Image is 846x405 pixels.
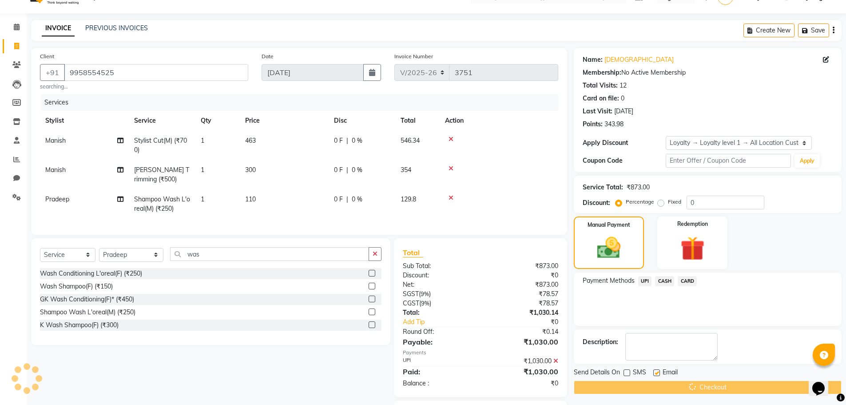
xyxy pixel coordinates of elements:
[403,299,419,307] span: CGST
[346,136,348,145] span: |
[401,195,416,203] span: 129.8
[481,261,565,271] div: ₹873.00
[583,337,618,347] div: Description:
[396,366,481,377] div: Paid:
[583,183,623,192] div: Service Total:
[134,195,190,213] span: Shampoo Wash L'oreal(M) (₹250)
[481,299,565,308] div: ₹78.57
[346,165,348,175] span: |
[334,136,343,145] span: 0 F
[583,138,666,148] div: Apply Discount
[396,337,481,347] div: Payable:
[583,68,833,77] div: No Active Membership
[396,289,481,299] div: ( )
[40,321,119,330] div: K Wash Shampoo(F) (₹300)
[45,166,66,174] span: Manish
[677,220,708,228] label: Redemption
[64,64,248,81] input: Search by Name/Mobile/Email/Code
[40,111,129,131] th: Stylist
[583,198,610,208] div: Discount:
[40,64,65,81] button: +91
[626,198,654,206] label: Percentage
[627,183,650,192] div: ₹873.00
[245,195,256,203] span: 110
[396,357,481,366] div: UPI
[262,52,274,60] label: Date
[620,81,627,90] div: 12
[403,290,419,298] span: SGST
[352,136,362,145] span: 0 %
[614,107,633,116] div: [DATE]
[245,166,256,174] span: 300
[638,276,652,286] span: UPI
[40,83,248,91] small: searching...
[481,271,565,280] div: ₹0
[583,120,603,129] div: Points:
[421,290,429,297] span: 9%
[583,107,612,116] div: Last Visit:
[352,165,362,175] span: 0 %
[621,94,624,103] div: 0
[403,349,558,357] div: Payments
[743,24,794,37] button: Create New
[396,317,494,327] a: Add Tip
[663,368,678,379] span: Email
[346,195,348,204] span: |
[170,247,369,261] input: Search or Scan
[240,111,329,131] th: Price
[45,136,66,144] span: Manish
[201,195,204,203] span: 1
[481,289,565,299] div: ₹78.57
[666,154,791,168] input: Enter Offer / Coupon Code
[574,368,620,379] span: Send Details On
[334,165,343,175] span: 0 F
[583,68,621,77] div: Membership:
[134,136,187,154] span: Stylist Cut(M) (₹700)
[396,327,481,337] div: Round Off:
[583,81,618,90] div: Total Visits:
[794,154,820,168] button: Apply
[85,24,148,32] a: PREVIOUS INVOICES
[195,111,240,131] th: Qty
[481,327,565,337] div: ₹0.14
[604,55,674,64] a: [DEMOGRAPHIC_DATA]
[42,20,75,36] a: INVOICE
[396,299,481,308] div: ( )
[352,195,362,204] span: 0 %
[129,111,195,131] th: Service
[40,52,54,60] label: Client
[396,271,481,280] div: Discount:
[41,94,565,111] div: Services
[583,94,619,103] div: Card on file:
[396,261,481,271] div: Sub Total:
[134,166,189,183] span: [PERSON_NAME] Trimming (₹500)
[40,282,113,291] div: Wash Shampoo(F) (₹150)
[673,233,712,264] img: _gift.svg
[440,111,558,131] th: Action
[394,52,433,60] label: Invoice Number
[481,337,565,347] div: ₹1,030.00
[495,317,565,327] div: ₹0
[633,368,646,379] span: SMS
[329,111,395,131] th: Disc
[245,136,256,144] span: 463
[583,156,666,165] div: Coupon Code
[396,280,481,289] div: Net:
[583,55,603,64] div: Name:
[403,248,423,257] span: Total
[201,136,204,144] span: 1
[395,111,440,131] th: Total
[604,120,624,129] div: 343.98
[481,366,565,377] div: ₹1,030.00
[655,276,674,286] span: CASH
[590,234,628,261] img: _cash.svg
[334,195,343,204] span: 0 F
[481,379,565,388] div: ₹0
[40,308,135,317] div: Shampoo Wash L'oreal(M) (₹250)
[481,308,565,317] div: ₹1,030.14
[588,221,630,229] label: Manual Payment
[201,166,204,174] span: 1
[401,166,411,174] span: 354
[481,357,565,366] div: ₹1,030.00
[798,24,829,37] button: Save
